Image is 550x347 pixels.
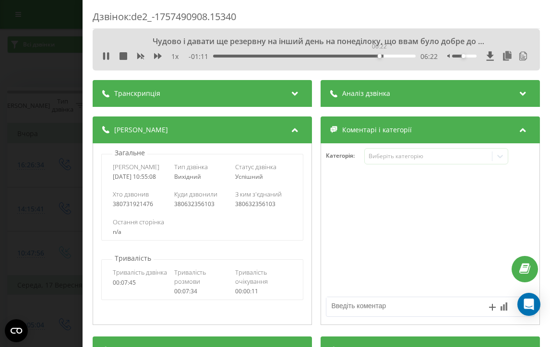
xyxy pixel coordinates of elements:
[189,52,213,61] span: - 01:11
[174,162,207,171] span: Тип дзвінка
[5,319,28,342] button: Open CMP widget
[112,190,148,198] span: Хто дзвонив
[235,190,282,198] span: З ким з'єднаний
[171,52,179,61] span: 1 x
[378,54,382,58] div: Accessibility label
[342,125,412,135] span: Коментарі і категорії
[93,10,540,29] div: Дзвінок : de2_-1757490908.15340
[112,268,167,277] span: Тривалість дзвінка
[235,173,263,181] span: Успішний
[114,125,168,135] span: [PERSON_NAME]
[174,173,201,181] span: Вихідний
[174,190,217,198] span: Куди дзвонили
[112,279,169,286] div: 00:07:45
[174,268,230,285] span: Тривалість розмови
[112,201,169,208] div: 380731921476
[112,229,292,235] div: n/a
[112,254,154,263] p: Тривалість
[420,52,438,61] span: 06:22
[326,152,364,159] h4: Категорія :
[235,288,292,295] div: 00:00:11
[112,148,147,158] p: Загальне
[114,89,160,98] span: Транскрипція
[174,201,230,208] div: 380632356103
[235,201,292,208] div: 380632356103
[112,173,169,180] div: [DATE] 10:55:08
[517,293,540,316] div: Open Intercom Messenger
[369,152,489,160] div: Виберіть категорію
[462,54,466,58] div: Accessibility label
[342,89,390,98] span: Аналіз дзвінка
[235,268,292,285] span: Тривалість очікування
[235,162,276,171] span: Статус дзвінка
[112,218,164,226] span: Остання сторінка
[174,288,230,295] div: 00:07:34
[143,36,490,46] div: Чудово і давати ще резервну на інший день на понеділоку, що ввам було добре до цих [DATE]
[370,41,389,53] div: 06:22
[112,162,159,171] span: [PERSON_NAME]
